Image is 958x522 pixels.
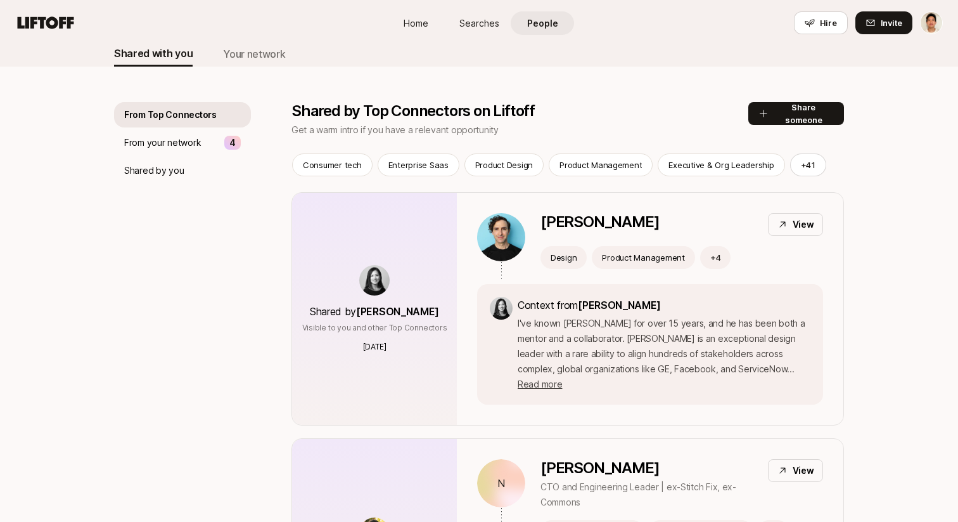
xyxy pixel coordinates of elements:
[229,135,236,150] p: 4
[404,16,428,30] span: Home
[793,217,814,232] p: View
[363,341,386,353] p: [DATE]
[114,45,193,62] div: Shared with you
[477,213,525,261] img: 96d2a0e4_1874_4b12_b72d_b7b3d0246393.jpg
[820,16,837,29] span: Hire
[388,159,449,171] p: Enterprise Saas
[303,159,362,171] p: Consumer tech
[527,16,558,30] span: People
[497,476,505,491] p: N
[700,246,731,269] button: +4
[114,41,193,67] button: Shared with you
[518,316,810,392] p: I've known [PERSON_NAME] for over 15 years, and he has been both a mentor and a collaborator. [PE...
[748,102,844,125] button: Share someone
[223,41,285,67] button: Your network
[921,12,942,34] img: Jeremy Chen
[920,11,943,34] button: Jeremy Chen
[356,305,439,318] span: [PERSON_NAME]
[559,159,642,171] p: Product Management
[518,297,810,313] p: Context from
[540,459,758,477] p: [PERSON_NAME]
[551,251,577,264] p: Design
[790,153,826,176] button: +41
[540,480,758,510] p: CTO and Engineering Leader | ex-Stitch Fix, ex-Commons
[124,163,184,178] p: Shared by you
[518,379,562,389] span: Read more
[459,16,499,30] span: Searches
[124,107,217,122] p: From Top Connectors
[310,303,439,320] p: Shared by
[124,135,201,150] p: From your network
[855,11,912,34] button: Invite
[447,11,511,35] a: Searches
[540,213,659,231] p: [PERSON_NAME]
[793,463,814,478] p: View
[511,11,574,35] a: People
[291,102,748,120] p: Shared by Top Connectors on Liftoff
[291,122,748,138] p: Get a warm intro if you have a relevant opportunity
[475,159,533,171] p: Product Design
[223,46,285,62] div: Your network
[490,297,513,320] img: a6da1878_b95e_422e_bba6_ac01d30c5b5f.jpg
[794,11,848,34] button: Hire
[602,251,684,264] p: Product Management
[291,192,844,426] a: Shared by[PERSON_NAME]Visible to you and other Top Connectors[DATE][PERSON_NAME]ViewDesignProduct...
[359,265,390,296] img: a6da1878_b95e_422e_bba6_ac01d30c5b5f.jpg
[384,11,447,35] a: Home
[668,159,774,171] p: Executive & Org Leadership
[881,16,902,29] span: Invite
[578,299,661,311] span: [PERSON_NAME]
[302,322,447,334] p: Visible to you and other Top Connectors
